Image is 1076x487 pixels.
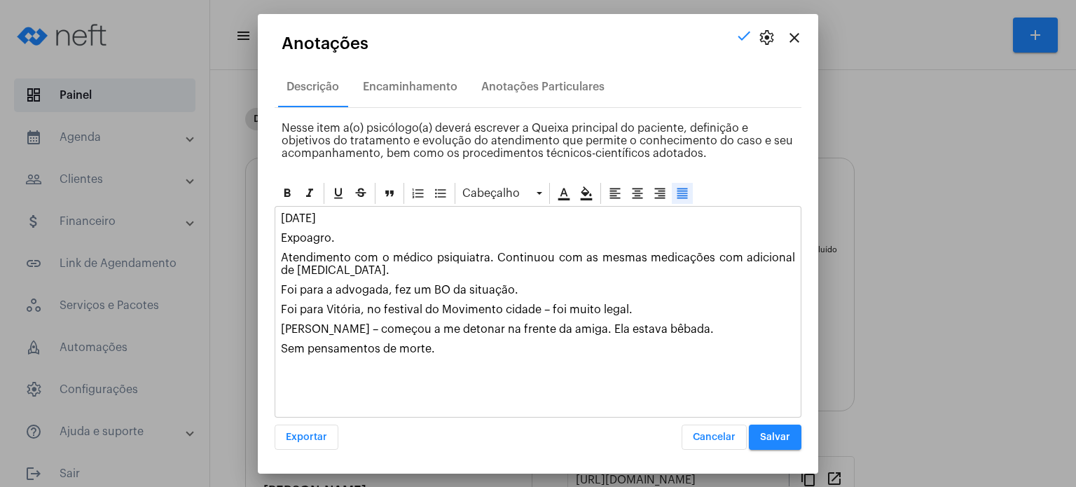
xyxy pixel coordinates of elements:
[576,183,597,204] div: Cor de fundo
[379,183,400,204] div: Blockquote
[281,252,795,277] p: Atendimento com o médico psiquiatra. Continuou com as mesmas medicações com adicional de [MEDICAL...
[752,24,780,52] button: settings
[758,29,775,46] span: settings
[408,183,429,204] div: Ordered List
[605,183,626,204] div: Alinhar à esquerda
[299,183,320,204] div: Itálico
[693,432,736,442] span: Cancelar
[281,323,795,336] p: [PERSON_NAME] – começou a me detonar na frente da amiga. Ela estava bêbada.
[282,34,368,53] span: Anotações
[286,432,327,442] span: Exportar
[786,29,803,46] mat-icon: close
[682,425,747,450] button: Cancelar
[281,343,795,355] p: Sem pensamentos de morte.
[281,232,795,245] p: Expoagro.
[760,432,790,442] span: Salvar
[281,303,795,316] p: Foi para Vitória, no festival do Movimento cidade – foi muito legal.
[281,284,795,296] p: Foi para a advogada, fez um BO da situação.
[430,183,451,204] div: Bullet List
[459,183,546,204] div: Cabeçalho
[363,81,457,93] div: Encaminhamento
[277,183,298,204] div: Negrito
[282,123,793,159] span: Nesse item a(o) psicólogo(a) deverá escrever a Queixa principal do paciente, definição e objetivo...
[736,27,752,44] mat-icon: check
[481,81,605,93] div: Anotações Particulares
[328,183,349,204] div: Sublinhado
[627,183,648,204] div: Alinhar ao centro
[287,81,339,93] div: Descrição
[350,183,371,204] div: Strike
[672,183,693,204] div: Alinhar justificado
[749,425,801,450] button: Salvar
[649,183,670,204] div: Alinhar à direita
[281,212,795,225] p: [DATE]
[275,425,338,450] button: Exportar
[553,183,574,204] div: Cor do texto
